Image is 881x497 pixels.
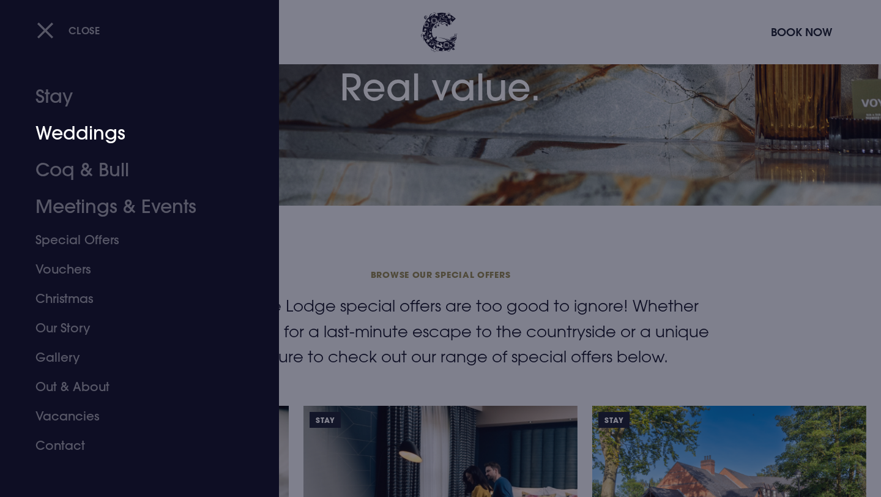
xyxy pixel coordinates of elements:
a: Meetings & Events [35,189,229,225]
span: Close [69,24,100,37]
a: Vouchers [35,255,229,284]
a: Gallery [35,343,229,372]
a: Coq & Bull [35,152,229,189]
a: Out & About [35,372,229,402]
a: Special Offers [35,225,229,255]
a: Vacancies [35,402,229,431]
a: Weddings [35,115,229,152]
a: Our Story [35,313,229,343]
button: Close [37,18,100,43]
a: Contact [35,431,229,460]
a: Stay [35,78,229,115]
a: Christmas [35,284,229,313]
